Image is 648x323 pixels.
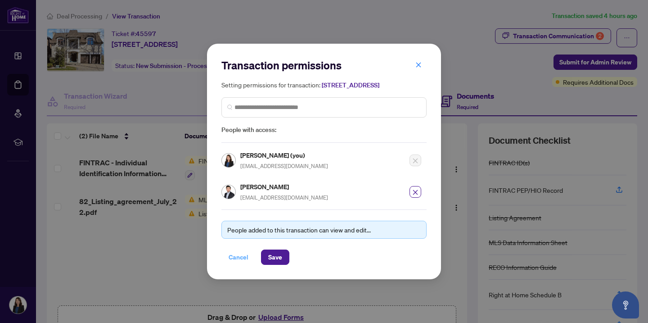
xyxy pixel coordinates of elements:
img: search_icon [227,105,233,110]
h2: Transaction permissions [221,58,427,73]
span: Cancel [229,250,248,264]
h5: [PERSON_NAME] [240,182,328,192]
span: [EMAIL_ADDRESS][DOMAIN_NAME] [240,194,328,201]
h5: [PERSON_NAME] (you) [240,150,328,160]
span: [STREET_ADDRESS] [322,81,379,89]
span: People with access: [221,125,427,135]
span: close [412,189,418,196]
span: close [415,62,422,68]
button: Cancel [221,250,256,265]
button: Save [261,250,289,265]
button: Open asap [612,291,639,318]
span: Save [268,250,282,264]
span: [EMAIL_ADDRESS][DOMAIN_NAME] [240,163,328,169]
img: Profile Icon [222,185,235,199]
img: Profile Icon [222,154,235,167]
h5: Setting permissions for transaction: [221,80,427,90]
div: People added to this transaction can view and edit... [227,225,421,235]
